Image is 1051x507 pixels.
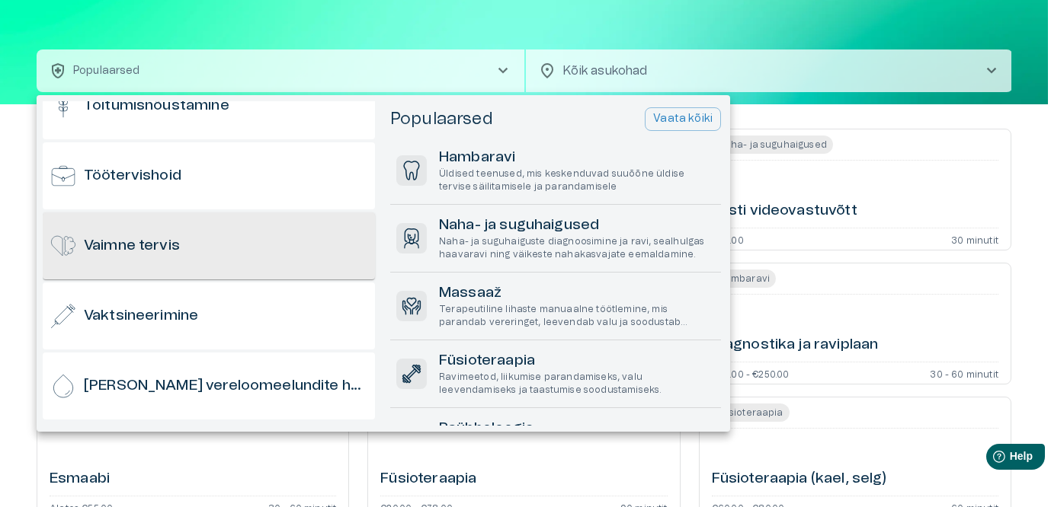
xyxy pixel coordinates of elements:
[84,376,369,397] h6: [PERSON_NAME] vereloomeelundite haigused
[439,351,715,371] h6: Füsioteraapia
[390,108,493,130] h5: Populaarsed
[84,96,229,116] h6: Toitumisnõustamine
[84,306,198,327] h6: Vaktsineerimine
[84,236,180,257] h6: Vaimne tervis
[439,419,715,439] h6: Psühholoogia
[439,167,715,193] p: Üldised teenused, mis keskenduvad suuõõne üldise tervise säilitamisele ja parandamisele
[653,111,713,127] p: Vaata kõiki
[439,303,715,329] p: Terapeutiline lihaste manuaalne töötlemine, mis parandab vereringet, leevendab valu ja soodustab ...
[932,438,1051,480] iframe: Help widget launcher
[439,215,715,236] h6: Naha- ja suguhaigused
[439,148,715,168] h6: Hambaravi
[439,283,715,304] h6: Massaaž
[84,166,181,187] h6: Töötervishoid
[439,235,715,261] p: Naha- ja suguhaiguste diagnoosimine ja ravi, sealhulgas haavaravi ning väikeste nahakasvajate eem...
[439,371,715,397] p: Ravimeetod, liikumise parandamiseks, valu leevendamiseks ja taastumise soodustamiseks.
[645,107,721,131] button: Vaata kõiki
